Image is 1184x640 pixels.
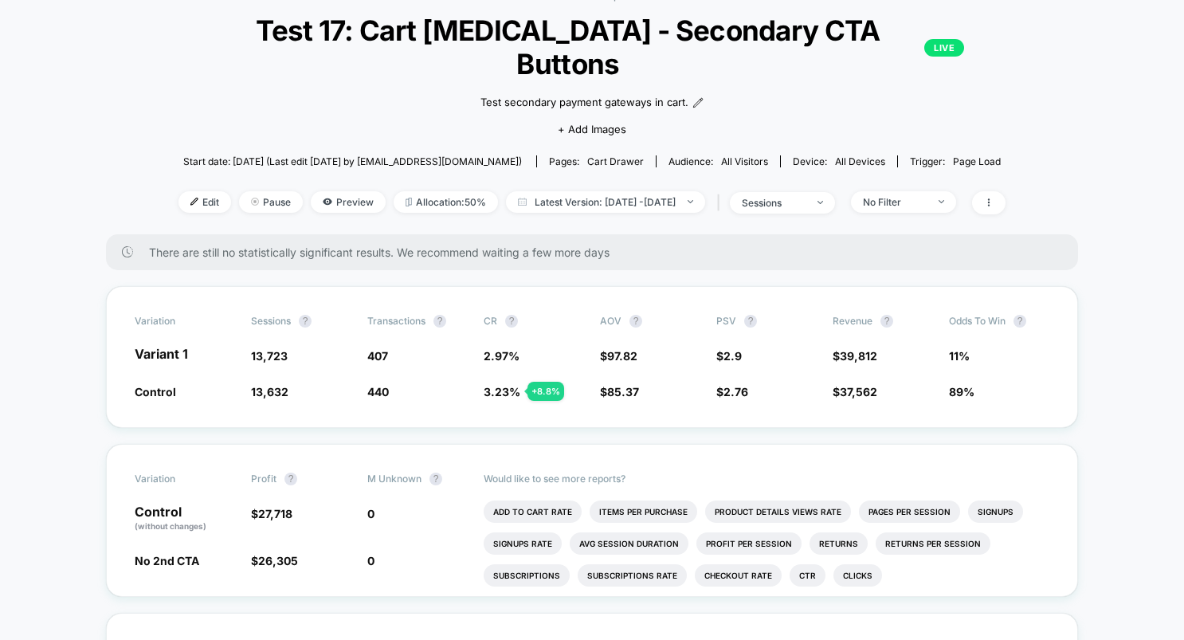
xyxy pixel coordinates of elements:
[135,521,206,531] span: (without changes)
[251,507,292,520] span: $
[696,532,802,555] li: Profit Per Session
[953,155,1001,167] span: Page Load
[817,201,823,204] img: end
[135,473,222,485] span: Variation
[190,198,198,206] img: edit
[429,473,442,485] button: ?
[607,385,639,399] span: 85.37
[968,501,1023,523] li: Signups
[716,315,736,327] span: PSV
[251,349,288,363] span: 13,723
[484,473,1049,485] p: Would like to see more reports?
[251,385,288,399] span: 13,632
[840,385,877,399] span: 37,562
[910,155,1001,167] div: Trigger:
[251,473,276,485] span: Profit
[484,564,570,587] li: Subscriptions
[705,501,851,523] li: Product Details Views Rate
[713,191,730,214] span: |
[251,554,298,567] span: $
[949,349,970,363] span: 11%
[859,501,960,523] li: Pages Per Session
[367,507,374,520] span: 0
[939,200,944,203] img: end
[406,198,412,206] img: rebalance
[880,315,893,328] button: ?
[587,155,644,167] span: cart drawer
[744,315,757,328] button: ?
[220,14,964,80] span: Test 17: Cart [MEDICAL_DATA] - Secondary CTA Buttons
[251,198,259,206] img: end
[367,349,388,363] span: 407
[833,315,872,327] span: Revenue
[135,385,176,399] span: Control
[949,315,1037,328] span: Odds to Win
[833,385,877,399] span: $
[780,155,897,167] span: Device:
[600,315,621,327] span: AOV
[433,315,446,328] button: ?
[258,507,292,520] span: 27,718
[394,191,498,213] span: Allocation: 50%
[178,191,231,213] span: Edit
[505,315,518,328] button: ?
[629,315,642,328] button: ?
[518,198,527,206] img: calendar
[251,315,291,327] span: Sessions
[284,473,297,485] button: ?
[570,532,688,555] li: Avg Session Duration
[299,315,312,328] button: ?
[149,245,1046,259] span: There are still no statistically significant results. We recommend waiting a few more days
[311,191,386,213] span: Preview
[135,554,199,567] span: No 2nd CTA
[716,349,742,363] span: $
[600,349,637,363] span: $
[135,505,235,532] p: Control
[723,349,742,363] span: 2.9
[484,532,562,555] li: Signups Rate
[949,385,974,399] span: 89%
[835,155,885,167] span: all devices
[1013,315,1026,328] button: ?
[590,501,697,523] li: Items Per Purchase
[607,349,637,363] span: 97.82
[723,385,748,399] span: 2.76
[484,315,497,327] span: CR
[367,315,425,327] span: Transactions
[810,532,868,555] li: Returns
[367,554,374,567] span: 0
[484,501,582,523] li: Add To Cart Rate
[367,385,389,399] span: 440
[688,200,693,203] img: end
[790,564,825,587] li: Ctr
[840,349,877,363] span: 39,812
[549,155,644,167] div: Pages:
[600,385,639,399] span: $
[506,191,705,213] span: Latest Version: [DATE] - [DATE]
[480,95,688,111] span: Test secondary payment gateways in cart.
[558,123,626,135] span: + Add Images
[367,473,421,485] span: M Unknown
[527,382,564,401] div: + 8.8 %
[863,196,927,208] div: No Filter
[135,347,235,360] p: Variant 1
[668,155,768,167] div: Audience:
[183,155,522,167] span: Start date: [DATE] (Last edit [DATE] by [EMAIL_ADDRESS][DOMAIN_NAME])
[742,197,806,209] div: sessions
[833,564,882,587] li: Clicks
[484,385,520,399] span: 3.23 %
[578,564,687,587] li: Subscriptions Rate
[924,39,964,57] p: LIVE
[876,532,990,555] li: Returns Per Session
[484,349,519,363] span: 2.97 %
[695,564,782,587] li: Checkout Rate
[135,315,222,328] span: Variation
[721,155,768,167] span: All Visitors
[258,554,298,567] span: 26,305
[239,191,303,213] span: Pause
[716,385,748,399] span: $
[833,349,877,363] span: $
